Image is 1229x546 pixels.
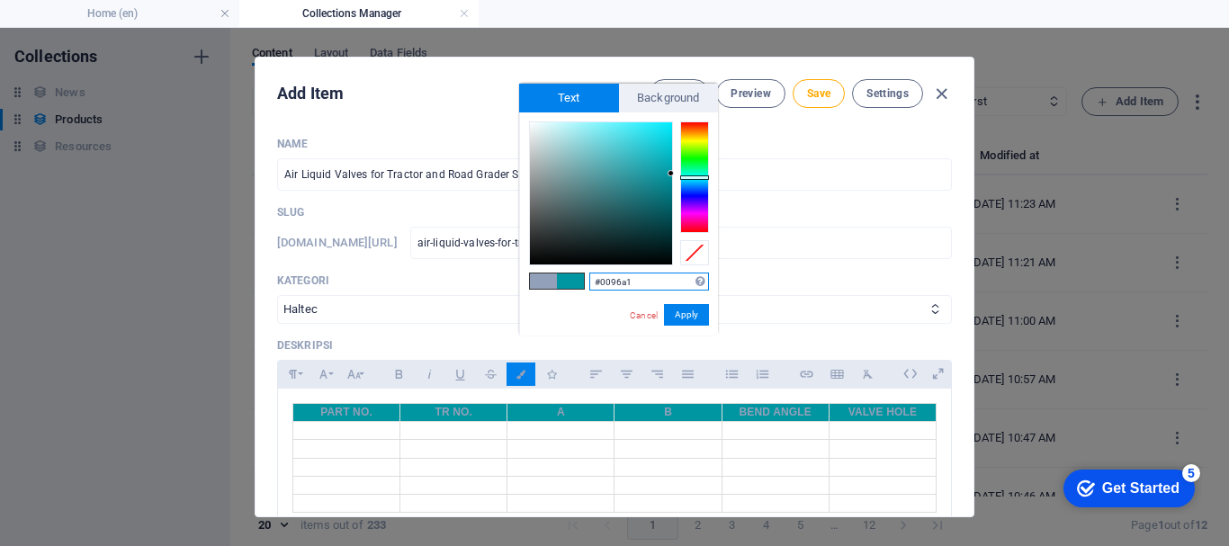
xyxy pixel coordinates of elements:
button: Align Right [642,363,671,386]
button: Preview [716,79,785,108]
th: A [507,404,614,422]
th: TR NO. [400,404,507,422]
div: Clear Color Selection [680,240,709,265]
span: #0096a1 [557,273,584,289]
button: Apply [664,304,709,326]
button: Strikethrough [476,363,505,386]
a: Cancel [628,309,659,322]
div: 5 [133,4,151,22]
th: B [614,404,722,422]
span: Save [807,86,830,101]
p: Kategori [277,273,952,288]
button: Colors [507,363,535,386]
button: Align Center [612,363,641,386]
button: Unordered List [717,363,746,386]
p: Slug [277,205,952,219]
button: Settings [852,79,923,108]
div: Get Started 5 items remaining, 0% complete [14,9,146,47]
button: Clear Formatting [853,363,882,386]
button: Align Left [581,363,610,386]
button: Paragraph Format [278,363,307,386]
span: #93a0b9 [530,273,557,289]
th: PART NO. [293,404,400,422]
button: Font Size [339,363,368,386]
p: Name [277,137,952,151]
th: BEND ANGLE [722,404,829,422]
th: VALVE HOLE [829,404,936,422]
i: Open as overlay [924,360,952,388]
h6: [DOMAIN_NAME][URL] [277,232,398,254]
p: Deskripsi [277,338,952,353]
button: Fields [650,79,709,108]
button: Align Justify [673,363,702,386]
button: Italic (Ctrl+I) [415,363,444,386]
button: Insert Link [792,363,821,386]
button: Underline (Ctrl+U) [445,363,474,386]
button: Save [793,79,845,108]
span: Background [619,84,719,112]
span: Text [519,84,619,112]
h4: Collections Manager [239,4,479,23]
h2: Add Item [277,83,344,104]
i: Edit HTML [896,360,924,388]
button: Insert Table [822,363,851,386]
button: Ordered List [748,363,776,386]
span: Preview [731,86,770,101]
button: Bold (Ctrl+B) [384,363,413,386]
div: Get Started [53,20,130,36]
button: Icons [537,363,566,386]
button: Font Family [309,363,337,386]
span: Settings [866,86,909,101]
